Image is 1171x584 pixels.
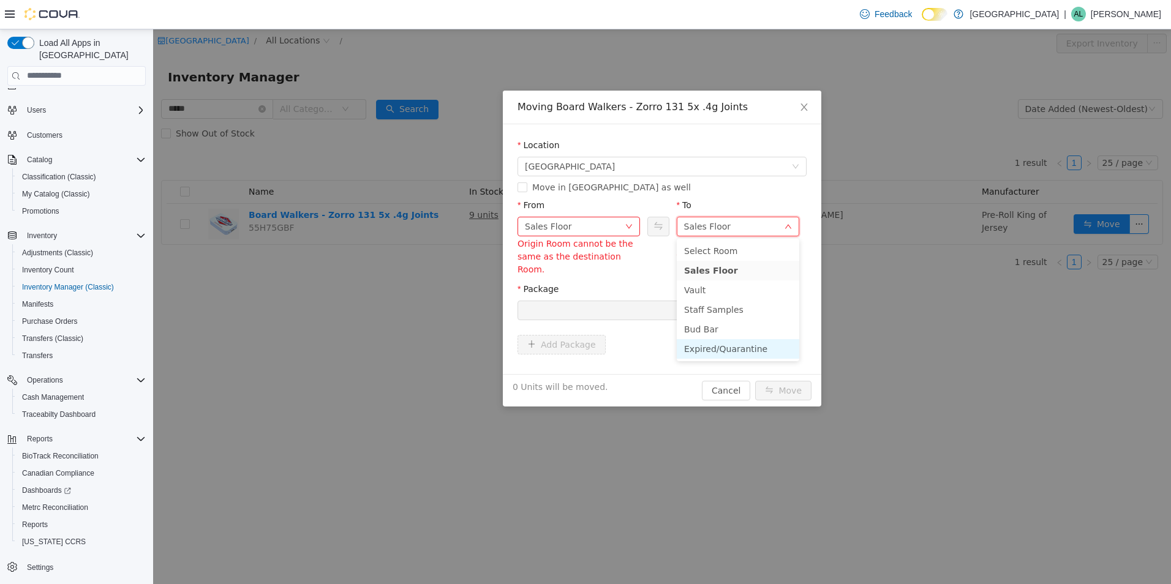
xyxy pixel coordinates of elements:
[524,231,646,251] li: Sales Floor
[364,111,407,121] label: Location
[17,204,146,219] span: Promotions
[970,7,1059,21] p: [GEOGRAPHIC_DATA]
[17,263,79,277] a: Inventory Count
[17,297,58,312] a: Manifests
[12,185,151,203] button: My Catalog (Classic)
[17,407,146,422] span: Traceabilty Dashboard
[22,520,48,530] span: Reports
[12,347,151,364] button: Transfers
[2,430,151,447] button: Reports
[524,171,538,181] label: To
[22,560,58,575] a: Settings
[22,468,94,478] span: Canadian Compliance
[17,390,146,405] span: Cash Management
[524,212,646,231] li: Select Room
[17,500,146,515] span: Metrc Reconciliation
[372,128,462,146] span: Garden State Natural Green
[1074,7,1083,21] span: AL
[17,170,146,184] span: Classification (Classic)
[364,305,453,325] button: icon: plusAdd Package
[17,187,146,201] span: My Catalog (Classic)
[24,8,80,20] img: Cova
[12,447,151,465] button: BioTrack Reconciliation
[855,2,917,26] a: Feedback
[372,188,419,206] div: Sales Floor
[22,559,146,574] span: Settings
[17,170,101,184] a: Classification (Classic)
[22,265,74,275] span: Inventory Count
[524,290,646,310] li: Bud Bar
[17,245,146,260] span: Adjustments (Classic)
[22,432,146,446] span: Reports
[2,558,151,575] button: Settings
[22,316,78,326] span: Purchase Orders
[17,466,99,481] a: Canadian Compliance
[17,407,100,422] a: Traceabilty Dashboard
[22,282,114,292] span: Inventory Manager (Classic)
[524,208,646,247] div: Destination Room cannot be the same as the origin Room.
[27,563,53,572] span: Settings
[22,334,83,343] span: Transfers (Classic)
[17,204,64,219] a: Promotions
[22,152,146,167] span: Catalog
[875,8,912,20] span: Feedback
[22,127,146,143] span: Customers
[12,516,151,533] button: Reports
[27,434,53,444] span: Reports
[364,71,653,84] div: Moving Board Walkers - Zorro 131 5x .4g Joints
[17,245,98,260] a: Adjustments (Classic)
[12,499,151,516] button: Metrc Reconciliation
[12,244,151,261] button: Adjustments (Classic)
[12,533,151,550] button: [US_STATE] CCRS
[2,372,151,389] button: Operations
[364,255,405,264] label: Package
[12,465,151,482] button: Canadian Compliance
[22,228,62,243] button: Inventory
[22,128,67,143] a: Customers
[22,152,57,167] button: Catalog
[12,168,151,185] button: Classification (Classic)
[472,193,480,202] i: icon: down
[12,203,151,220] button: Promotions
[17,449,146,463] span: BioTrack Reconciliation
[17,534,91,549] a: [US_STATE] CCRS
[549,351,597,371] button: Cancel
[12,296,151,313] button: Manifests
[27,130,62,140] span: Customers
[22,503,88,512] span: Metrc Reconciliation
[364,171,391,181] label: From
[22,485,71,495] span: Dashboards
[34,37,146,61] span: Load All Apps in [GEOGRAPHIC_DATA]
[12,261,151,279] button: Inventory Count
[17,500,93,515] a: Metrc Reconciliation
[22,537,86,547] span: [US_STATE] CCRS
[22,189,90,199] span: My Catalog (Classic)
[1091,7,1161,21] p: [PERSON_NAME]
[524,251,646,271] li: Vault
[17,466,146,481] span: Canadian Compliance
[17,314,83,329] a: Purchase Orders
[1071,7,1086,21] div: Ashley Lehman-Preine
[22,248,93,258] span: Adjustments (Classic)
[17,280,119,294] a: Inventory Manager (Classic)
[22,351,53,361] span: Transfers
[12,279,151,296] button: Inventory Manager (Classic)
[364,208,487,247] div: Origin Room cannot be the same as the destination Room.
[27,231,57,241] span: Inventory
[17,534,146,549] span: Washington CCRS
[17,348,146,363] span: Transfers
[27,155,52,165] span: Catalog
[17,331,88,346] a: Transfers (Classic)
[2,102,151,119] button: Users
[531,188,578,206] div: Sales Floor
[639,133,646,142] i: icon: down
[17,331,146,346] span: Transfers (Classic)
[27,105,46,115] span: Users
[17,187,95,201] a: My Catalog (Classic)
[17,348,58,363] a: Transfers
[17,314,146,329] span: Purchase Orders
[524,310,646,329] li: Expired/Quarantine
[22,410,96,419] span: Traceabilty Dashboard
[22,206,59,216] span: Promotions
